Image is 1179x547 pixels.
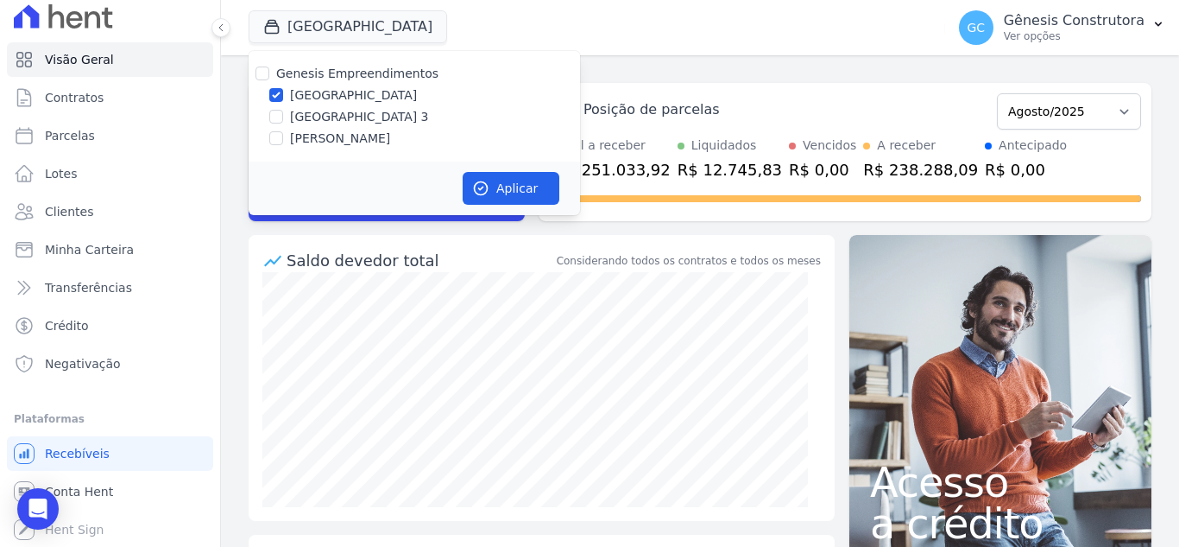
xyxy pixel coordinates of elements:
[877,137,936,155] div: A receber
[45,89,104,106] span: Contratos
[7,194,213,229] a: Clientes
[276,67,438,80] label: Genesis Empreendimentos
[945,3,1179,52] button: GC Gênesis Construtora Ver opções
[7,270,213,305] a: Transferências
[290,130,390,148] label: [PERSON_NAME]
[45,445,110,462] span: Recebíveis
[803,137,856,155] div: Vencidos
[14,409,206,429] div: Plataformas
[556,137,671,155] div: Total a receber
[789,158,856,181] div: R$ 0,00
[863,158,978,181] div: R$ 238.288,09
[45,241,134,258] span: Minha Carteira
[45,483,113,500] span: Conta Hent
[7,232,213,267] a: Minha Carteira
[7,308,213,343] a: Crédito
[17,488,59,530] div: Open Intercom Messenger
[1004,29,1144,43] p: Ver opções
[7,42,213,77] a: Visão Geral
[463,172,559,205] button: Aplicar
[45,203,93,220] span: Clientes
[7,80,213,115] a: Contratos
[870,461,1131,503] span: Acesso
[967,22,985,34] span: GC
[7,436,213,471] a: Recebíveis
[45,165,78,182] span: Lotes
[7,118,213,153] a: Parcelas
[45,355,121,372] span: Negativação
[7,474,213,509] a: Conta Hent
[45,51,114,68] span: Visão Geral
[249,10,447,43] button: [GEOGRAPHIC_DATA]
[7,156,213,191] a: Lotes
[985,158,1067,181] div: R$ 0,00
[45,127,95,144] span: Parcelas
[556,158,671,181] div: R$ 251.033,92
[557,253,821,269] div: Considerando todos os contratos e todos os meses
[678,158,782,181] div: R$ 12.745,83
[870,503,1131,544] span: a crédito
[999,137,1067,155] div: Antecipado
[45,317,89,334] span: Crédito
[1004,12,1144,29] p: Gênesis Construtora
[7,347,213,381] a: Negativação
[290,108,429,126] label: [GEOGRAPHIC_DATA] 3
[691,137,757,155] div: Liquidados
[287,249,553,272] div: Saldo devedor total
[45,279,132,296] span: Transferências
[583,99,720,120] div: Posição de parcelas
[290,86,417,105] label: [GEOGRAPHIC_DATA]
